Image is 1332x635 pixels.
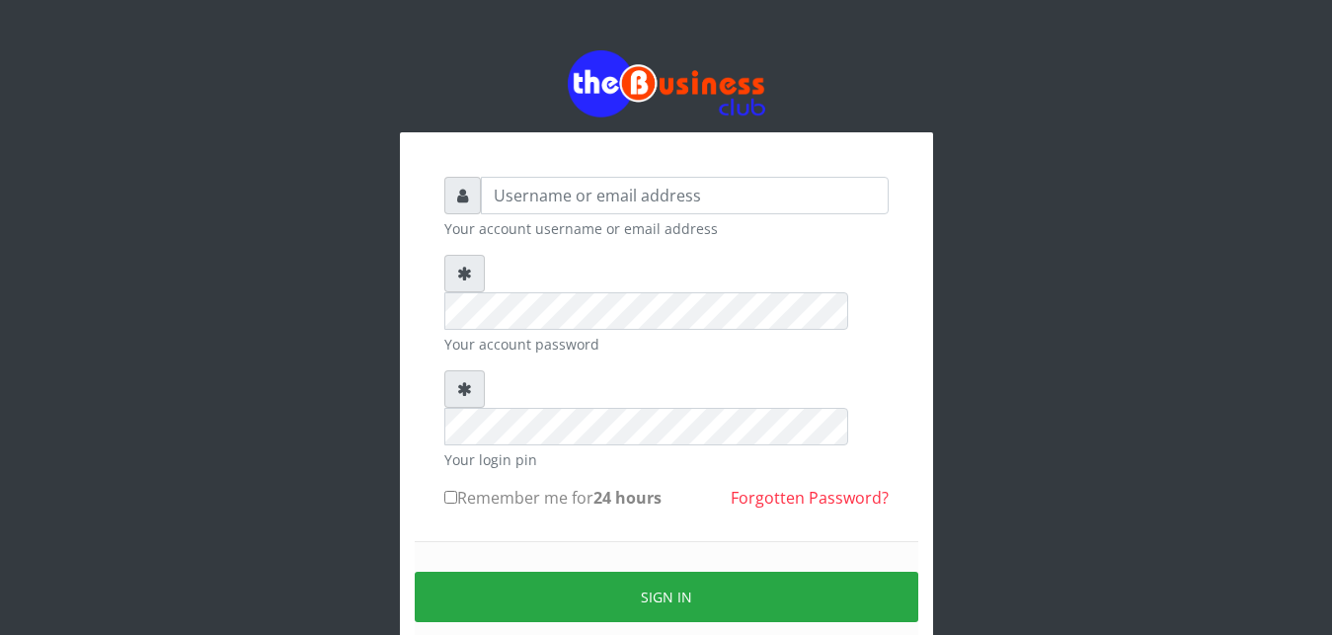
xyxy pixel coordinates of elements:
[444,334,889,355] small: Your account password
[593,487,662,509] b: 24 hours
[444,486,662,510] label: Remember me for
[415,572,918,622] button: Sign in
[731,487,889,509] a: Forgotten Password?
[444,491,457,504] input: Remember me for24 hours
[444,449,889,470] small: Your login pin
[444,218,889,239] small: Your account username or email address
[481,177,889,214] input: Username or email address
